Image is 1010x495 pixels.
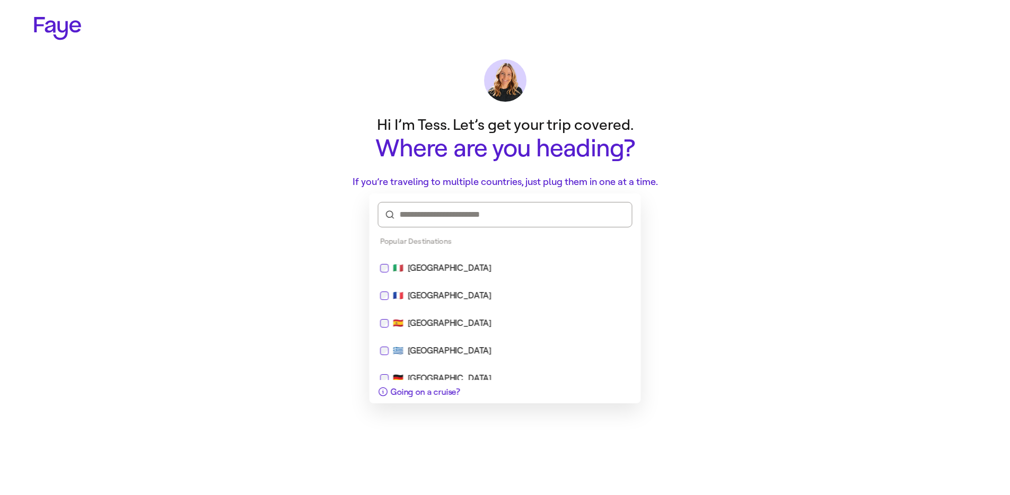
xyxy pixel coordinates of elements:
[407,344,491,357] div: [GEOGRAPHIC_DATA]
[407,262,491,275] div: [GEOGRAPHIC_DATA]
[293,135,717,162] h1: Where are you heading?
[293,175,717,189] p: If you’re traveling to multiple countries, just plug them in one at a time.
[407,317,491,330] div: [GEOGRAPHIC_DATA]
[407,289,491,302] div: [GEOGRAPHIC_DATA]
[293,114,717,135] p: Hi I’m Tess. Let’s get your trip covered.
[380,344,630,357] div: 🇬🇷
[370,232,641,251] div: Popular Destinations
[407,372,491,385] div: [GEOGRAPHIC_DATA]
[370,380,469,403] button: Going on a cruise?
[391,387,460,397] span: Going on a cruise?
[380,262,630,275] div: 🇮🇹
[380,372,630,385] div: 🇩🇪
[380,317,630,330] div: 🇪🇸
[380,289,630,302] div: 🇫🇷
